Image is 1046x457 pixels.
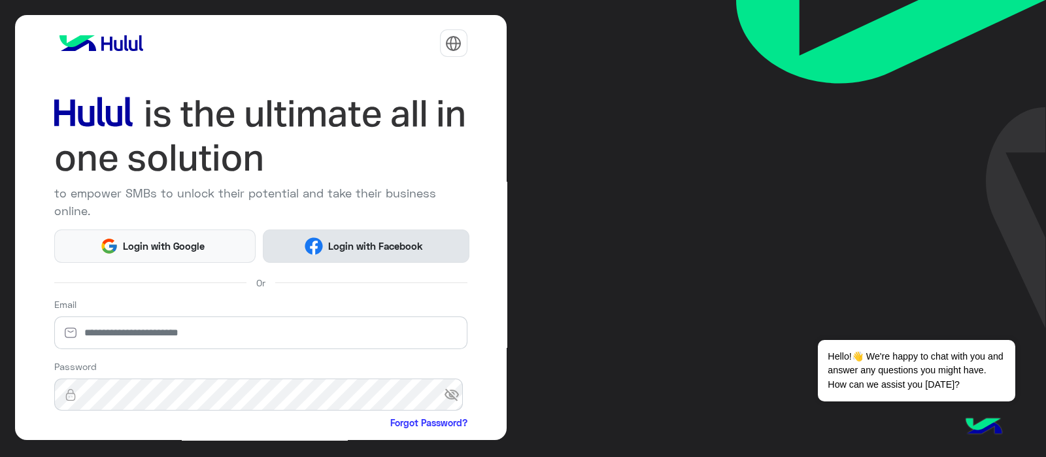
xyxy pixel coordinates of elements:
[323,239,428,254] span: Login with Facebook
[100,237,118,256] img: Google
[444,383,467,407] span: visibility_off
[54,92,467,180] img: hululLoginTitle_EN.svg
[256,276,265,290] span: Or
[818,340,1015,401] span: Hello!👋 We're happy to chat with you and answer any questions you might have. How can we assist y...
[54,184,467,220] p: to empower SMBs to unlock their potential and take their business online.
[54,326,87,339] img: email
[54,388,87,401] img: lock
[118,239,210,254] span: Login with Google
[390,416,467,430] a: Forgot Password?
[263,229,469,263] button: Login with Facebook
[54,360,97,373] label: Password
[54,297,76,311] label: Email
[305,237,323,256] img: Facebook
[445,35,462,52] img: tab
[54,30,148,56] img: logo
[961,405,1007,450] img: hulul-logo.png
[54,229,256,263] button: Login with Google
